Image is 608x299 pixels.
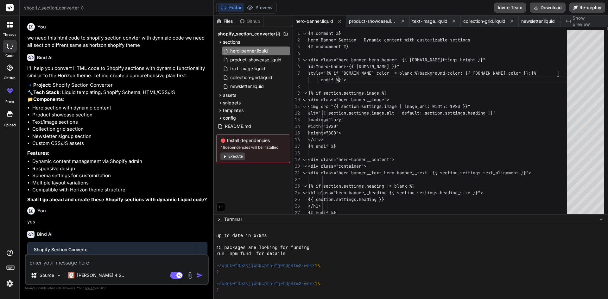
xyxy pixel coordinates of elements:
strong: Shall I go ahead and create these Shopify sections with dynamic Liquid code? [27,196,207,202]
div: 15 [293,130,300,136]
div: Click to collapse the range. [301,183,309,190]
p: : [27,150,207,157]
span: <div class="hero-banner__content"> [308,157,394,162]
span: endif %}"> [321,77,346,83]
span: {% if section.settings.heading != blank %} [308,183,415,189]
button: Editor [218,3,244,12]
span: </div> [308,137,323,142]
img: settings [4,278,15,289]
p: Always double-check its answers. Your in Bind [25,285,209,291]
p: 🔹 : Shopify Section Converter 🔧 : Liquid templating, Shopify Schema, HTML/CSS/JS 📁 : [27,82,207,103]
span: <div class="hero-banner hero-banner--{{ [DOMAIN_NAME] [308,57,442,63]
span: {{ section.settings.heading }} [308,196,384,202]
strong: Tech Stack [33,89,60,95]
span: Install dependencies [220,137,286,144]
h6: Bind AI [37,231,53,237]
button: − [598,214,604,224]
span: alt="{{ section.settings.image.alt | de [308,110,407,116]
span: Hero Banner Section - Dynamic content with custo [308,37,430,43]
div: 7 [293,70,300,77]
li: Text/image sections [32,119,207,126]
span: README.md [224,122,252,130]
p: [PERSON_NAME] 4 S.. [77,272,124,278]
div: 26 [293,203,300,209]
span: >_ [218,216,222,222]
div: 3 [293,43,300,50]
span: product-showcase.liquid [349,18,396,24]
label: prem [5,99,14,104]
span: run `npm fund` for details [216,251,285,257]
span: <h1 class="hero-banner__heading {{ secti [308,190,409,196]
div: 13 [293,116,300,123]
li: Compatible with Horizon theme structure [32,186,207,194]
div: 12 [293,110,300,116]
span: ❯ [216,287,219,293]
span: loading="lazy" [308,117,344,122]
strong: Features [27,150,48,156]
span: ❯ [216,269,219,275]
div: 8 [293,83,300,90]
span: text-image.liquid [230,65,266,72]
div: Click to collapse the range. [301,170,309,176]
li: Dynamic content management via Shopify admin [32,158,207,165]
div: Click to collapse the range. [301,30,309,37]
li: Product showcase section [32,111,207,119]
div: 14 [293,123,300,130]
div: Github [237,18,263,24]
img: Claude 4 Sonnet [68,272,74,278]
li: Custom CSS/JS assets [32,140,207,147]
span: </h1> [308,203,321,209]
button: Download [530,3,566,13]
div: 2 [293,37,300,43]
div: 10 [293,97,300,103]
div: Click to collapse the range. [301,103,309,110]
label: Upload [4,122,16,128]
span: sections [223,39,240,45]
button: Execute [220,153,245,160]
div: 21 [293,170,300,176]
span: hero-banner.liquid [230,47,269,55]
li: Hero section with dynamic content [32,104,207,112]
span: text-image.liquid [412,18,447,24]
img: icon [196,272,203,278]
div: Click to collapse the range. [301,97,309,103]
button: Re-deploy [569,3,605,13]
span: templates [223,107,244,114]
span: shopify_section_converter [24,5,85,11]
span: on.settings.heading_size }}"> [409,190,483,196]
div: 22 [293,176,300,183]
div: 18 [293,150,300,156]
label: threads [3,32,16,37]
p: yes [27,218,207,226]
span: id="hero-banner-{{ [DOMAIN_NAME] }}" [308,64,399,69]
span: fault: section.settings.heading }}" [407,110,496,116]
span: − [599,216,603,222]
span: url: width: 1920 }}" [420,103,470,109]
div: 19 [293,156,300,163]
span: newsletter.liquid [521,18,555,24]
div: 23 [293,183,300,190]
p: I'll help you convert HTML code to Shopify sections with dynamic functionality similar to the Hor... [27,65,207,79]
span: {% comment %} [308,30,341,36]
span: config [223,115,236,121]
span: shopify_section_converter [218,31,275,37]
span: ttings.height }}" [442,57,485,63]
span: 15 packages are looking for funding [216,245,309,251]
p: Source [40,272,54,278]
textarea: To enrich screen reader interactions, please activate Accessibility in Grammarly extension settings [26,255,208,266]
button: Shopify Section ConverterClick to open Workbench [28,242,197,263]
button: Invite Team [494,3,526,13]
div: 1 [293,30,300,37]
span: nk %}background-color: {{ [DOMAIN_NAME]_colo [407,70,518,76]
span: assets [223,92,236,98]
span: mizable settings [430,37,470,43]
div: 6 [293,63,300,70]
div: Click to collapse the range. [301,190,309,196]
li: Collection grid section [32,126,207,133]
div: 24 [293,190,300,196]
span: privacy [85,286,96,290]
span: collection-grid.liquid [463,18,505,24]
div: Click to open Workbench [34,253,190,259]
strong: Project [33,82,50,88]
strong: Components [33,96,63,102]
